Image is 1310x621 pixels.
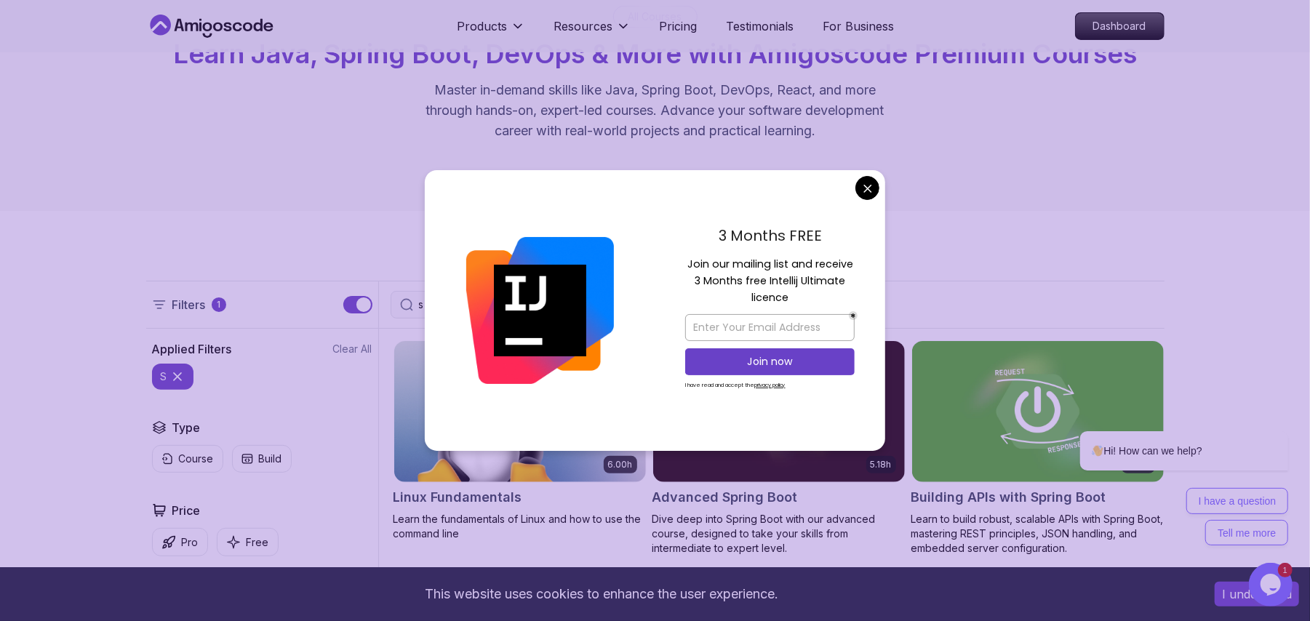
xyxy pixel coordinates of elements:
[179,452,214,466] p: Course
[1075,12,1165,40] a: Dashboard
[394,487,522,508] h2: Linux Fundamentals
[727,17,794,35] a: Testimonials
[911,340,1165,556] a: Building APIs with Spring Boot card3.30hBuilding APIs with Spring BootLearn to build robust, scal...
[458,17,508,35] p: Products
[823,17,895,35] a: For Business
[458,17,525,47] button: Products
[172,419,201,436] h2: Type
[652,487,798,508] h2: Advanced Spring Boot
[172,502,201,519] h2: Price
[554,17,631,47] button: Resources
[217,299,220,310] p: 1
[161,369,167,384] p: s
[1076,13,1164,39] p: Dashboard
[232,445,292,473] button: Build
[660,17,698,35] a: Pricing
[182,535,199,550] p: Pro
[259,452,282,466] p: Build
[911,487,1106,508] h2: Building APIs with Spring Boot
[11,578,1193,610] div: This website uses cookies to enhance the user experience.
[217,528,279,556] button: Free
[411,80,900,141] p: Master in-demand skills like Java, Spring Boot, DevOps, React, and more through hands-on, expert-...
[152,445,223,473] button: Course
[333,342,372,356] button: Clear All
[152,340,232,358] h2: Applied Filters
[1215,582,1299,606] button: Accept cookies
[1249,563,1295,606] iframe: chat widget
[152,528,208,556] button: Pro
[419,297,730,312] input: Search Java, React, Spring boot ...
[172,296,206,313] p: Filters
[173,38,1137,70] span: Learn Java, Spring Boot, DevOps & More with Amigoscode Premium Courses
[152,364,193,390] button: s
[247,535,269,550] p: Free
[394,512,647,541] p: Learn the fundamentals of Linux and how to use the command line
[1034,299,1295,556] iframe: chat widget
[652,512,906,556] p: Dive deep into Spring Boot with our advanced course, designed to take your skills from intermedia...
[912,341,1164,482] img: Building APIs with Spring Boot card
[871,459,892,470] p: 5.18h
[608,459,633,470] p: 6.00h
[394,340,647,541] a: Linux Fundamentals card6.00hLinux FundamentalsLearn the fundamentals of Linux and how to use the ...
[394,341,646,482] img: Linux Fundamentals card
[554,17,613,35] p: Resources
[911,512,1165,556] p: Learn to build robust, scalable APIs with Spring Boot, mastering REST principles, JSON handling, ...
